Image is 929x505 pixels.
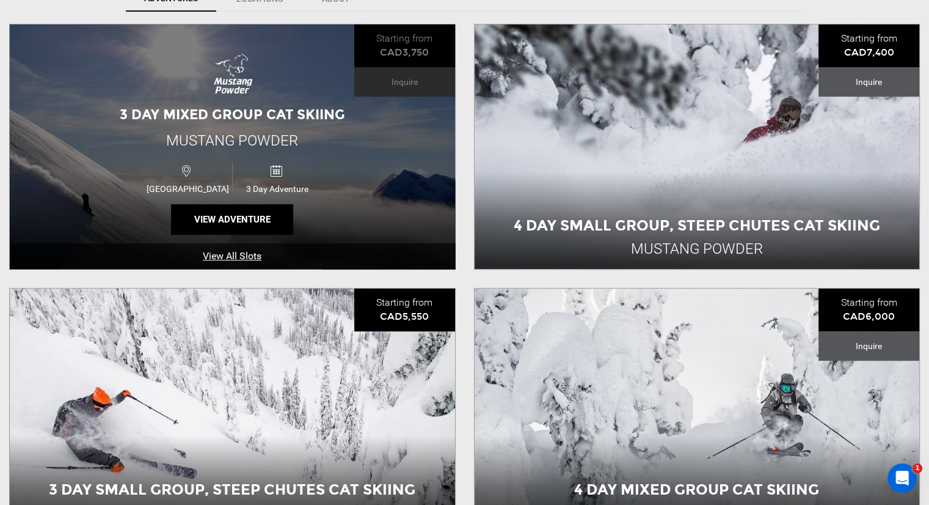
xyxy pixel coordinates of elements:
[166,132,298,149] span: Mustang Powder
[144,184,233,194] span: [GEOGRAPHIC_DATA]
[171,204,293,235] button: View Adventure
[887,463,917,493] iframe: Intercom live chat
[120,106,345,123] span: 3 Day Mixed Group Cat Skiing
[233,184,321,194] span: 3 Day Adventure
[10,243,455,270] a: View All Slots
[205,50,260,99] img: images
[913,463,922,473] span: 1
